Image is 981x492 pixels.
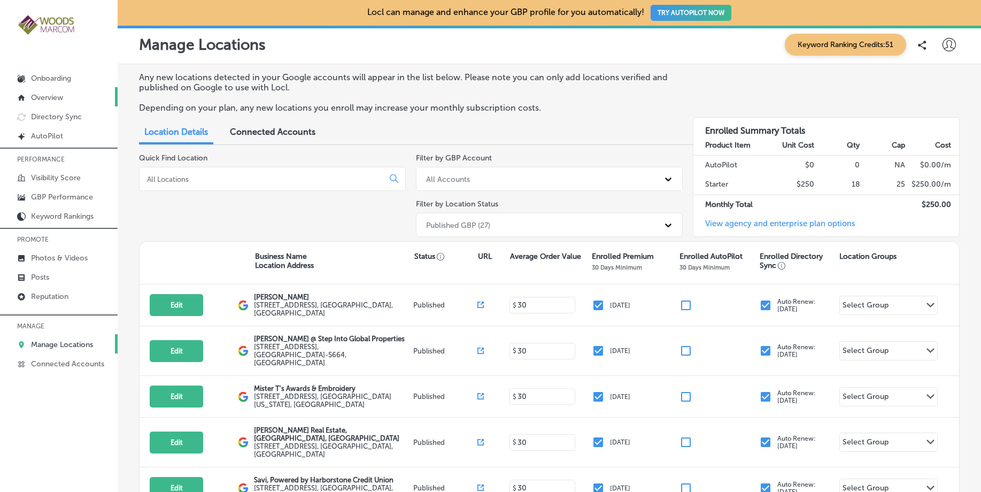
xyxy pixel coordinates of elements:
p: $ [513,439,516,446]
input: All Locations [146,174,381,184]
div: All Accounts [426,174,470,183]
p: [PERSON_NAME] Real Estate, [GEOGRAPHIC_DATA], [GEOGRAPHIC_DATA] [254,426,411,442]
span: Connected Accounts [230,127,315,137]
p: $ [513,302,516,309]
td: Starter [693,175,769,195]
p: Posts [31,273,49,282]
p: [DATE] [610,439,630,446]
label: Filter by Location Status [416,199,498,209]
h3: Enrolled Summary Totals [693,118,959,136]
img: logo [238,391,249,402]
p: Any new locations detected in your Google accounts will appear in the list below. Please note you... [139,72,673,93]
p: 30 Days Minimum [592,264,642,271]
p: Location Groups [839,252,897,261]
p: URL [478,252,492,261]
p: Auto Renew: [DATE] [777,298,816,313]
strong: Product Item [705,141,751,150]
label: [STREET_ADDRESS] , [GEOGRAPHIC_DATA], [GEOGRAPHIC_DATA] [254,442,411,458]
p: [DATE] [610,393,630,401]
td: AutoPilot [693,155,769,175]
label: Quick Find Location [139,153,207,163]
p: Connected Accounts [31,359,104,368]
p: Published [413,484,477,492]
img: 4a29b66a-e5ec-43cd-850c-b989ed1601aaLogo_Horizontal_BerryOlive_1000.jpg [17,14,76,36]
td: $ 0.00 /m [906,155,959,175]
td: 18 [815,175,860,195]
p: Enrolled Premium [592,252,654,261]
p: Auto Renew: [DATE] [777,435,816,450]
p: Published [413,439,477,447]
p: 30 Days Minimum [679,264,730,271]
p: Enrolled AutoPilot [679,252,743,261]
td: $250 [769,175,815,195]
span: Location Details [144,127,208,137]
a: View agency and enterprise plan options [693,219,855,236]
td: $0 [769,155,815,175]
label: [STREET_ADDRESS] , [GEOGRAPHIC_DATA], [GEOGRAPHIC_DATA] [254,301,411,317]
p: Keyword Rankings [31,212,94,221]
p: Auto Renew: [DATE] [777,389,816,404]
label: [STREET_ADDRESS] , [GEOGRAPHIC_DATA][US_STATE], [GEOGRAPHIC_DATA] [254,393,411,409]
th: Qty [815,136,860,156]
p: Directory Sync [31,112,82,121]
div: Published GBP (27) [426,220,490,229]
p: $ [513,347,516,355]
p: Visibility Score [31,173,81,182]
p: Auto Renew: [DATE] [777,343,816,358]
p: Overview [31,93,63,102]
th: Cost [906,136,959,156]
button: Edit [150,340,203,362]
p: Savi, Powered by Harborstone Credit Union [254,476,411,484]
td: $ 250.00 /m [906,175,959,195]
p: [DATE] [610,347,630,355]
img: logo [238,300,249,311]
p: AutoPilot [31,132,63,141]
p: Photos & Videos [31,253,88,263]
p: Depending on your plan, any new locations you enroll may increase your monthly subscription costs. [139,103,673,113]
p: Published [413,301,477,309]
p: Enrolled Directory Sync [760,252,834,270]
div: Select Group [843,392,889,404]
img: logo [238,345,249,356]
p: [DATE] [610,485,630,492]
span: Keyword Ranking Credits: 51 [785,34,906,56]
img: logo [238,437,249,448]
button: TRY AUTOPILOT NOW [651,5,731,21]
div: Select Group [843,437,889,450]
div: Select Group [843,301,889,313]
label: Filter by GBP Account [416,153,492,163]
p: [DATE] [610,302,630,309]
td: Monthly Total [693,195,769,214]
button: Edit [150,294,203,316]
p: Published [413,393,477,401]
p: Mister T's Awards & Embroidery [254,385,411,393]
p: Average Order Value [510,252,581,261]
p: [PERSON_NAME] [254,293,411,301]
p: [PERSON_NAME] @ Step Into Global Properties [254,335,411,343]
th: Cap [860,136,906,156]
button: Edit [150,386,203,408]
td: $ 250.00 [906,195,959,214]
td: NA [860,155,906,175]
div: Select Group [843,346,889,358]
p: Business Name Location Address [255,252,314,270]
p: Manage Locations [31,340,93,349]
p: Status [414,252,478,261]
p: Onboarding [31,74,71,83]
button: Edit [150,432,203,453]
p: Reputation [31,292,68,301]
p: Published [413,347,477,355]
p: $ [513,393,516,401]
label: [STREET_ADDRESS] , [GEOGRAPHIC_DATA]-5664, [GEOGRAPHIC_DATA] [254,343,411,367]
td: 0 [815,155,860,175]
p: GBP Performance [31,193,93,202]
th: Unit Cost [769,136,815,156]
p: Manage Locations [139,36,266,53]
p: $ [513,485,516,492]
td: 25 [860,175,906,195]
